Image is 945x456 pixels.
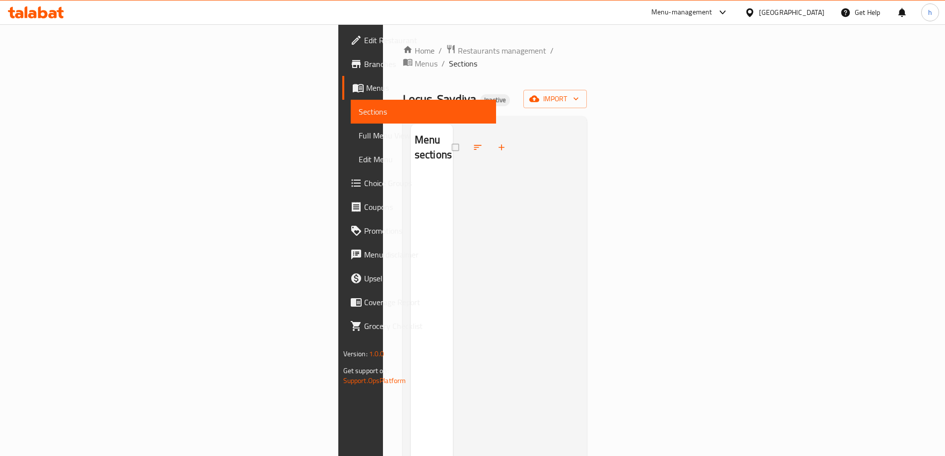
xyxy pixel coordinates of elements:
[550,45,554,57] li: /
[364,58,488,70] span: Branches
[364,177,488,189] span: Choice Groups
[342,195,496,219] a: Coupons
[342,76,496,100] a: Menus
[342,243,496,266] a: Menu disclaimer
[458,45,546,57] span: Restaurants management
[446,44,546,57] a: Restaurants management
[364,249,488,261] span: Menu disclaimer
[369,347,384,360] span: 1.0.0
[351,100,496,124] a: Sections
[411,171,453,179] nav: Menu sections
[364,320,488,332] span: Grocery Checklist
[928,7,932,18] span: h
[523,90,587,108] button: import
[364,34,488,46] span: Edit Restaurant
[759,7,824,18] div: [GEOGRAPHIC_DATA]
[531,93,579,105] span: import
[342,290,496,314] a: Coverage Report
[342,171,496,195] a: Choice Groups
[342,219,496,243] a: Promotions
[364,225,488,237] span: Promotions
[343,364,389,377] span: Get support on:
[343,374,406,387] a: Support.OpsPlatform
[351,124,496,147] a: Full Menu View
[359,106,488,118] span: Sections
[651,6,712,18] div: Menu-management
[342,314,496,338] a: Grocery Checklist
[342,266,496,290] a: Upsell
[342,28,496,52] a: Edit Restaurant
[342,52,496,76] a: Branches
[364,296,488,308] span: Coverage Report
[359,130,488,141] span: Full Menu View
[366,82,488,94] span: Menus
[364,201,488,213] span: Coupons
[343,347,368,360] span: Version:
[491,136,514,158] button: Add section
[364,272,488,284] span: Upsell
[351,147,496,171] a: Edit Menu
[359,153,488,165] span: Edit Menu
